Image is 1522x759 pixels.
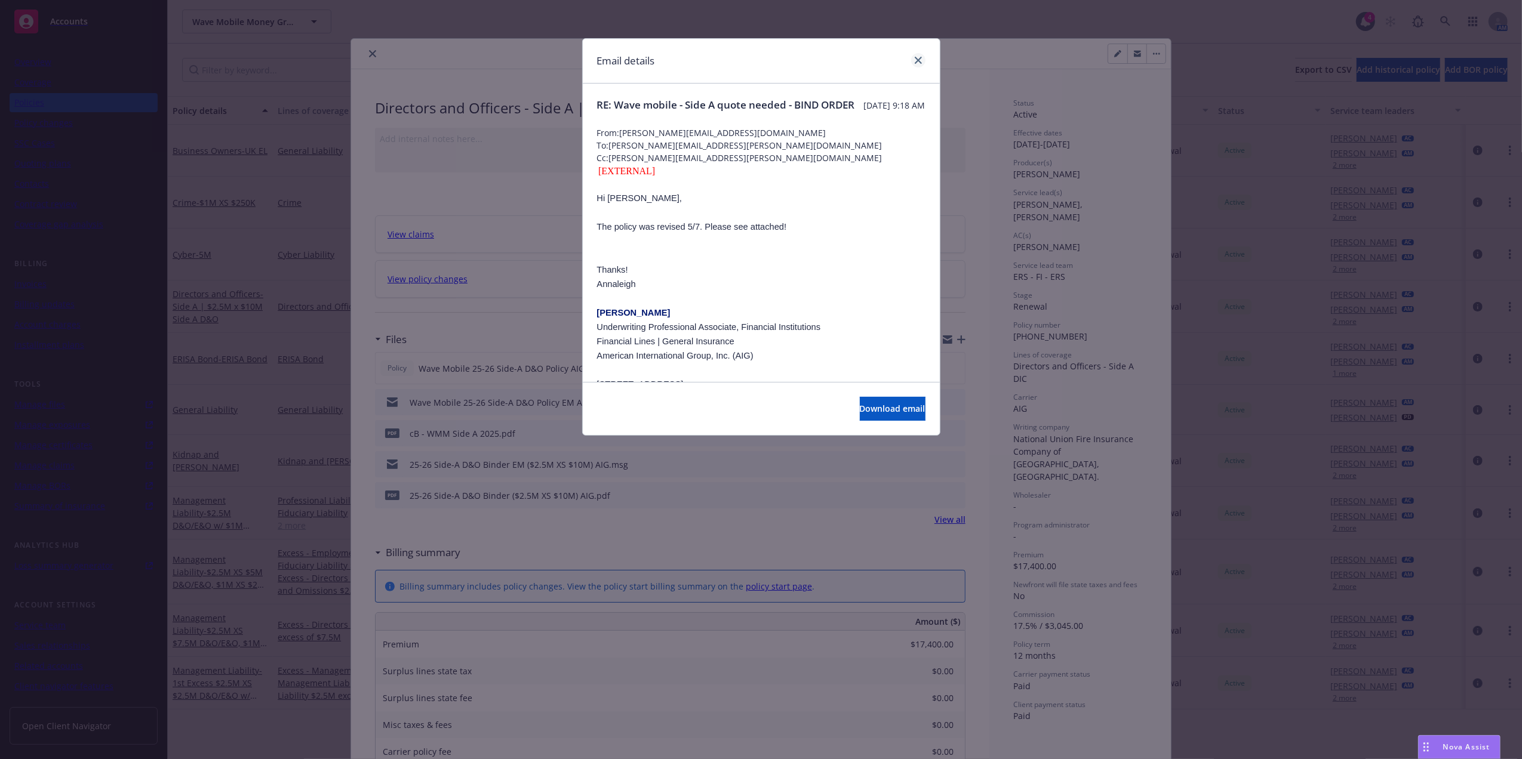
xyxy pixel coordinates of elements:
[597,351,754,360] span: American International Group, Inc. (AIG)
[1419,736,1434,758] div: Drag to move
[860,403,926,414] span: Download email
[597,379,684,389] span: [STREET_ADDRESS]
[860,397,926,421] button: Download email
[1418,735,1501,759] button: Nova Assist
[1443,742,1490,752] span: Nova Assist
